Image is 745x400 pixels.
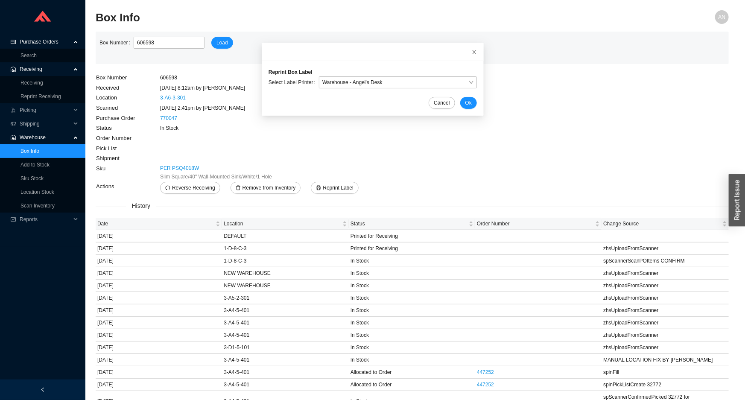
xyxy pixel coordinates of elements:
[602,242,729,255] td: zhsUploadFromScanner
[349,218,475,230] th: Status sortable
[96,133,160,143] td: Order Number
[602,379,729,391] td: spinPickListCreate 32772
[96,242,222,255] td: [DATE]
[602,267,729,280] td: zhsUploadFromScanner
[323,184,353,192] span: Reprint Label
[96,143,160,154] td: Pick List
[434,99,450,107] span: Cancel
[349,280,475,292] td: In Stock
[242,184,296,192] span: Remove from Inventory
[222,230,349,242] td: DEFAULT
[20,103,71,117] span: Picking
[160,83,369,93] td: [DATE] 8:12am by [PERSON_NAME]
[20,131,71,144] span: Warehouse
[96,103,160,113] td: Scanned
[160,115,177,121] a: 770047
[222,354,349,366] td: 3-A4-5-401
[231,182,301,194] button: deleteRemove from Inventory
[222,329,349,342] td: 3-A4-5-401
[160,73,369,83] td: 606598
[160,164,199,172] a: PER PSQ4018W
[20,213,71,226] span: Reports
[96,329,222,342] td: [DATE]
[460,97,476,109] button: Ok
[349,317,475,329] td: In Stock
[322,77,473,88] span: Warehouse - Angel's Desk
[20,189,54,195] a: Location Stock
[20,53,37,58] a: Search
[349,379,475,391] td: Allocated to Order
[96,10,570,25] h2: Box Info
[269,69,313,75] strong: Reprint Box Label
[20,80,43,86] a: Receiving
[351,219,467,228] span: Status
[165,185,170,191] span: undo
[20,117,71,131] span: Shipping
[477,369,494,375] a: 447252
[236,185,241,191] span: delete
[96,366,222,379] td: [DATE]
[316,185,321,191] span: printer
[602,218,729,230] th: Change Source sortable
[20,93,61,99] a: Reprint Receiving
[96,379,222,391] td: [DATE]
[99,37,134,49] label: Box Number
[222,304,349,317] td: 3-A4-5-401
[20,148,39,154] a: Box Info
[477,382,494,388] a: 447252
[719,10,726,24] span: AN
[96,267,222,280] td: [DATE]
[20,62,71,76] span: Receiving
[349,304,475,317] td: In Stock
[20,203,55,209] a: Scan Inventory
[465,43,484,61] button: Close
[222,267,349,280] td: NEW WAREHOUSE
[602,366,729,379] td: spinFill
[602,304,729,317] td: zhsUploadFromScanner
[96,181,160,194] td: Actions
[429,97,455,109] button: Cancel
[311,182,358,194] button: printerReprint Label
[96,83,160,93] td: Received
[96,123,160,133] td: Status
[96,153,160,164] td: Shipment
[222,366,349,379] td: 3-A4-5-401
[126,201,157,211] span: History
[224,219,341,228] span: Location
[96,93,160,103] td: Location
[349,354,475,366] td: In Stock
[160,123,369,133] td: In Stock
[349,255,475,267] td: In Stock
[211,37,233,49] button: Load
[96,255,222,267] td: [DATE]
[602,354,729,366] td: MANUAL LOCATION FIX BY [PERSON_NAME]
[603,219,721,228] span: Change Source
[10,217,16,222] span: fund
[160,95,186,101] a: 3-A6-3-301
[216,38,228,47] span: Load
[602,317,729,329] td: zhsUploadFromScanner
[96,73,160,83] td: Box Number
[349,242,475,255] td: Printed for Receiving
[475,218,602,230] th: Order Number sortable
[602,292,729,304] td: zhsUploadFromScanner
[40,387,45,392] span: left
[222,242,349,255] td: 1-D-8-C-3
[269,76,319,88] label: Select Label Printer
[349,230,475,242] td: Printed for Receiving
[222,379,349,391] td: 3-A4-5-401
[97,219,214,228] span: Date
[222,342,349,354] td: 3-D1-5-101
[96,292,222,304] td: [DATE]
[96,113,160,123] td: Purchase Order
[602,329,729,342] td: zhsUploadFromScanner
[20,162,50,168] a: Add to Stock
[222,317,349,329] td: 3-A4-5-401
[222,218,349,230] th: Location sortable
[172,184,215,192] span: Reverse Receiving
[160,103,369,113] td: [DATE] 2:41pm by [PERSON_NAME]
[96,164,160,181] td: Sku
[10,39,16,44] span: credit-card
[602,342,729,354] td: zhsUploadFromScanner
[349,342,475,354] td: In Stock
